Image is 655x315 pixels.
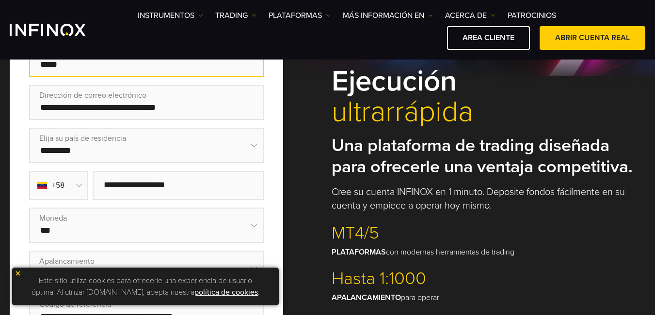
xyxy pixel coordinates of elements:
[332,66,645,127] h1: Ejecución
[10,24,109,36] a: INFINOX Logo
[540,26,645,50] a: ABRIR CUENTA REAL
[15,270,21,277] img: yellow close icon
[343,10,433,21] a: Más información en
[269,10,331,21] a: PLATAFORMAS
[332,97,645,127] span: ultrarrápida
[332,246,645,258] p: con modernas herramientas de trading
[332,185,645,212] p: Cree su cuenta INFINOX en 1 minuto. Deposite fondos fácilmente en su cuenta y empiece a operar ho...
[508,10,556,21] a: Patrocinios
[332,293,401,302] strong: APALANCAMIENTO
[332,266,645,292] p: Hasta 1:1000
[52,180,64,191] span: +58
[445,10,495,21] a: ACERCA DE
[215,10,256,21] a: TRADING
[332,135,633,177] strong: Una plataforma de trading diseñada para ofrecerle una ventaja competitiva.
[332,292,645,303] p: para operar
[332,220,645,246] p: MT4/5
[17,272,274,300] p: Este sitio utiliza cookies para ofrecerle una experiencia de usuario óptima. Al utilizar [DOMAIN_...
[332,247,386,257] strong: PLATAFORMAS
[194,287,258,297] a: política de cookies
[138,10,203,21] a: Instrumentos
[447,26,530,50] a: AREA CLIENTE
